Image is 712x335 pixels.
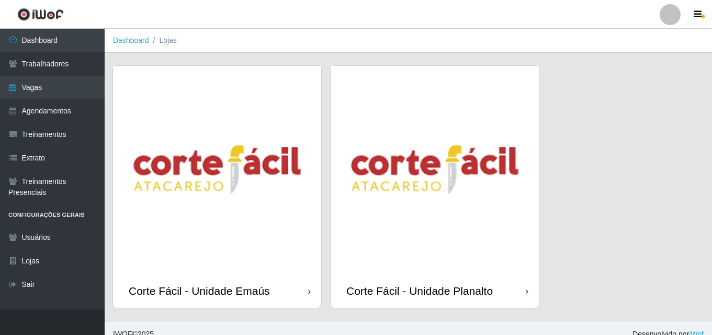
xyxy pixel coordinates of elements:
[113,66,321,308] a: Corte Fácil - Unidade Emaús
[113,36,149,44] a: Dashboard
[346,284,493,297] div: Corte Fácil - Unidade Planalto
[129,284,270,297] div: Corte Fácil - Unidade Emaús
[17,8,64,21] img: CoreUI Logo
[331,66,539,274] img: cardImg
[113,66,321,274] img: cardImg
[149,35,177,46] li: Lojas
[331,66,539,308] a: Corte Fácil - Unidade Planalto
[105,29,712,53] nav: breadcrumb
